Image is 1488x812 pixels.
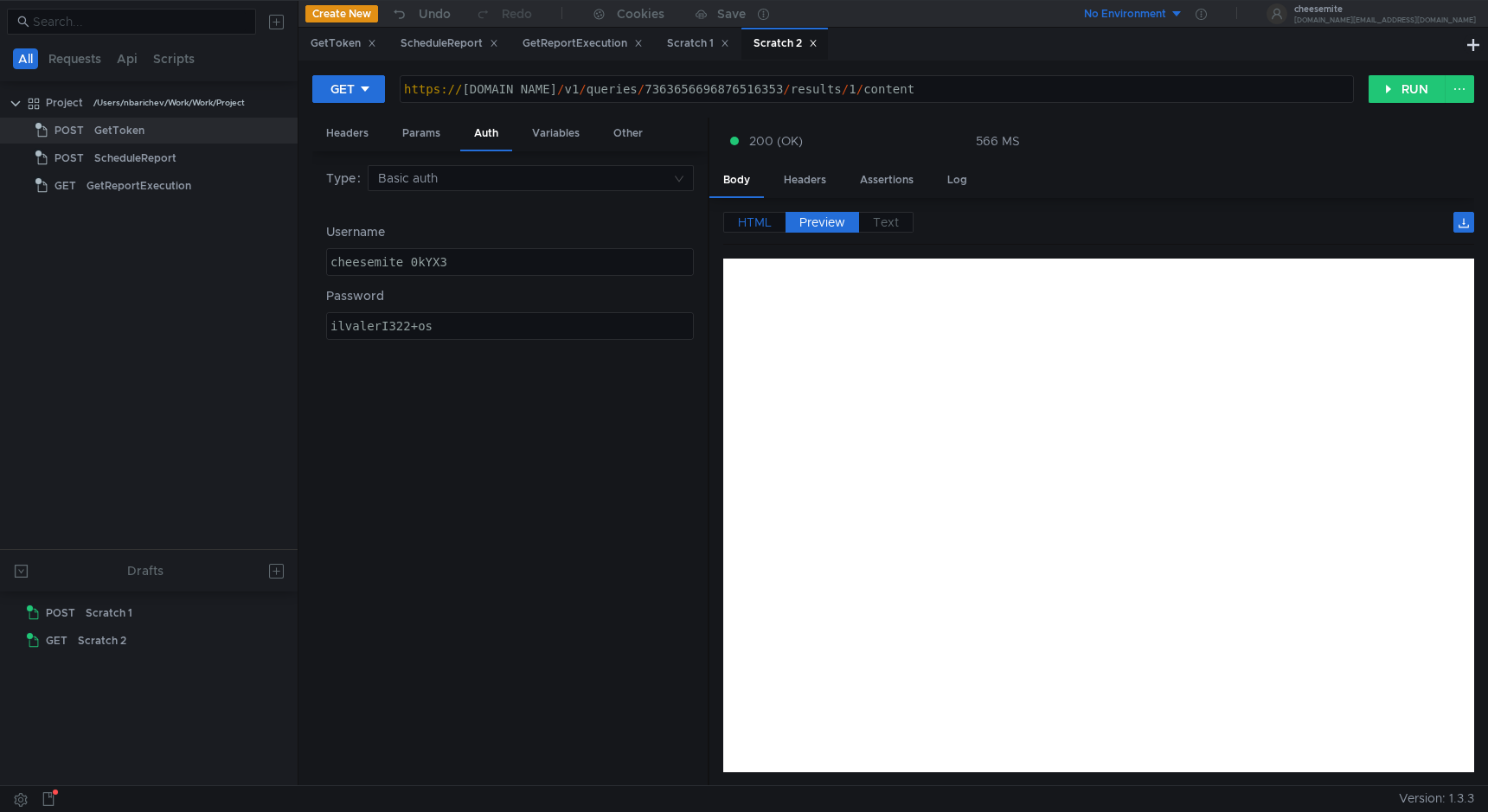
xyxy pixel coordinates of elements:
div: Cookies [617,3,664,24]
div: 566 MS [976,133,1020,149]
button: Undo [378,1,463,27]
div: GetToken [311,35,376,53]
div: Variables [518,118,593,150]
span: POST [55,145,84,171]
div: Assertions [846,164,927,196]
div: Auth [460,118,512,151]
span: GET [55,173,76,199]
button: Create New [305,5,378,22]
span: Text [873,214,899,230]
button: Scripts [148,48,200,69]
label: Username [326,222,694,241]
div: No Environment [1084,6,1166,22]
label: Type [326,165,368,191]
input: Search... [33,12,246,31]
span: 200 (OK) [749,131,803,150]
div: Headers [770,164,840,196]
button: RUN [1369,75,1446,103]
span: Preview [799,214,845,230]
div: Scratch 1 [86,600,132,626]
div: GetReportExecution [523,35,643,53]
div: Redo [502,3,532,24]
div: GET [330,80,355,99]
button: Requests [43,48,106,69]
div: Project [46,90,83,116]
span: POST [46,600,75,626]
span: GET [46,628,67,654]
div: Other [600,118,657,150]
div: Drafts [127,560,164,581]
div: Scratch 2 [754,35,818,53]
button: Api [112,48,143,69]
div: GetReportExecution [87,173,191,199]
div: Params [388,118,454,150]
div: Scratch 1 [667,35,729,53]
label: Password [326,286,694,305]
div: [DOMAIN_NAME][EMAIL_ADDRESS][DOMAIN_NAME] [1294,17,1476,23]
div: ScheduleReport [94,145,176,171]
div: Save [717,8,746,20]
span: Version: 1.3.3 [1399,786,1474,811]
div: Log [933,164,981,196]
div: Scratch 2 [78,628,126,654]
div: Headers [312,118,382,150]
div: ScheduleReport [401,35,498,53]
button: GET [312,75,385,103]
button: Redo [463,1,544,27]
div: cheesemite [1294,5,1476,14]
div: Undo [419,3,451,24]
span: POST [55,118,84,144]
div: /Users/nbarichev/Work/Work/Project [93,90,245,116]
button: All [13,48,38,69]
div: Body [709,164,764,198]
div: GetToken [94,118,144,144]
span: HTML [738,214,772,230]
